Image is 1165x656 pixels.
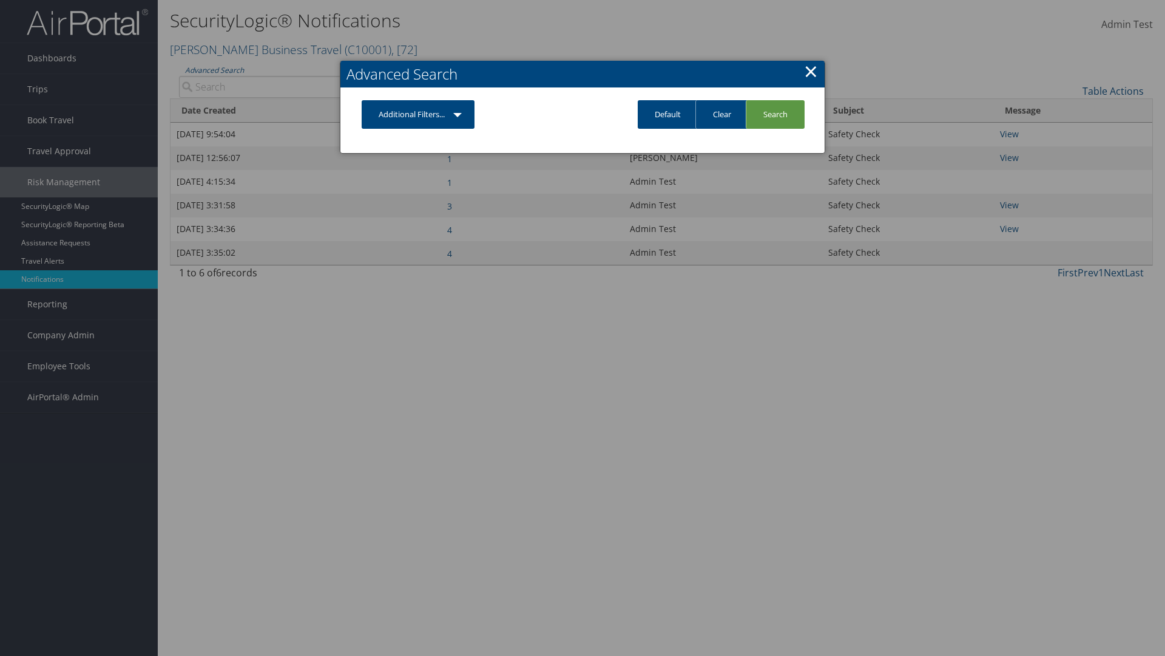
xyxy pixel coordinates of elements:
[746,100,805,129] a: Search
[804,59,818,83] a: Close
[340,61,825,87] h2: Advanced Search
[638,100,698,129] a: Default
[695,100,748,129] a: Clear
[362,100,474,129] a: Additional Filters...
